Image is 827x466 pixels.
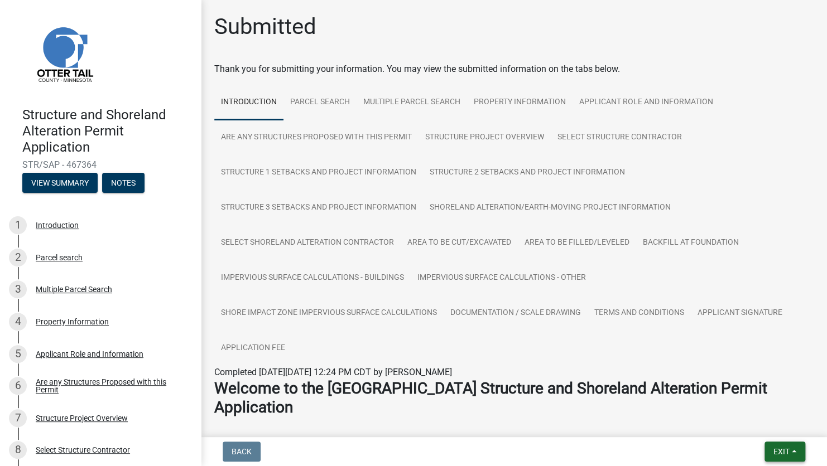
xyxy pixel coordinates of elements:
a: Documentation / Scale Drawing [444,295,588,331]
div: 1 [9,216,27,234]
button: Exit [765,441,805,462]
a: Structure Project Overview [419,120,551,156]
span: Completed [DATE][DATE] 12:24 PM CDT by [PERSON_NAME] [214,367,452,377]
a: Backfill at foundation [636,225,746,261]
img: Otter Tail County, Minnesota [22,12,106,95]
a: Select Structure Contractor [551,120,689,156]
div: Structure Project Overview [36,414,128,422]
span: Back [232,447,252,456]
div: Are any Structures Proposed with this Permit [36,378,183,394]
div: 5 [9,345,27,363]
a: Area to be Filled/Leveled [518,225,636,261]
a: Shore Impact Zone Impervious Surface Calculations [214,295,444,331]
div: Select Structure Contractor [36,446,130,454]
a: Introduction [214,85,283,120]
a: Impervious Surface Calculations - Buildings [214,260,411,296]
div: Multiple Parcel Search [36,285,112,293]
a: Structure 3 Setbacks and project information [214,190,423,226]
strong: Welcome to the [GEOGRAPHIC_DATA] Structure and Shoreland Alteration Permit Application [214,379,767,416]
a: Are any Structures Proposed with this Permit [214,120,419,156]
span: Exit [773,447,790,456]
button: View Summary [22,173,98,193]
h4: Structure and Shoreland Alteration Permit Application [22,107,192,155]
a: Shoreland Alteration/Earth-Moving Project Information [423,190,677,226]
a: Terms and Conditions [588,295,691,331]
wm-modal-confirm: Notes [102,179,145,188]
a: Impervious Surface Calculations - Other [411,260,593,296]
div: Thank you for submitting your information. You may view the submitted information on the tabs below. [214,62,814,76]
a: Select Shoreland Alteration contractor [214,225,401,261]
a: Structure 2 Setbacks and project information [423,155,632,191]
a: Area to be Cut/Excavated [401,225,518,261]
div: Parcel search [36,254,83,261]
div: 6 [9,377,27,395]
div: 2 [9,249,27,266]
div: 4 [9,313,27,331]
h1: Submitted [214,13,316,40]
div: 7 [9,409,27,427]
a: Property Information [467,85,573,120]
wm-modal-confirm: Summary [22,179,98,188]
a: Applicant Role and Information [573,85,720,120]
a: Application Fee [214,331,292,366]
div: Introduction [36,221,79,229]
a: Applicant Signature [691,295,789,331]
div: 3 [9,280,27,298]
div: 8 [9,441,27,459]
a: Structure 1 Setbacks and project information [214,155,423,191]
div: Applicant Role and Information [36,350,143,358]
a: Multiple Parcel Search [357,85,467,120]
button: Back [223,441,261,462]
span: STR/SAP - 467364 [22,159,179,170]
a: Parcel search [283,85,357,120]
button: Notes [102,173,145,193]
div: Property Information [36,318,109,326]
